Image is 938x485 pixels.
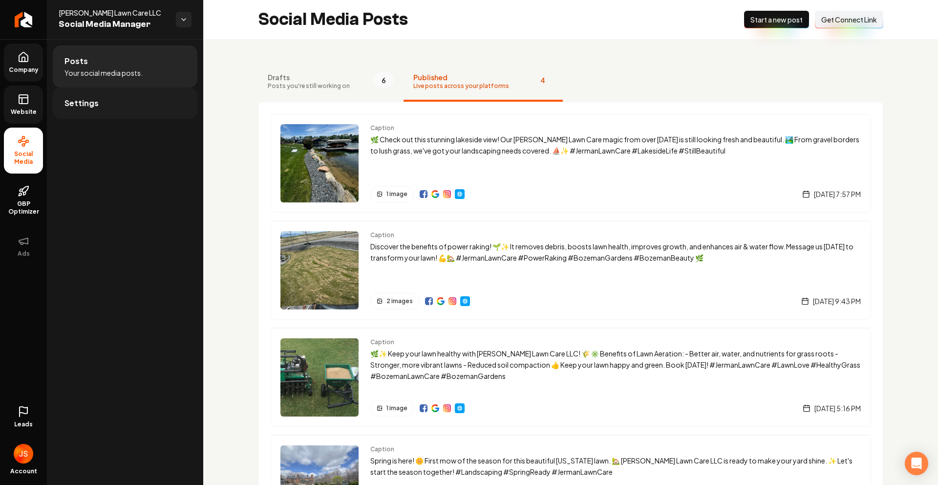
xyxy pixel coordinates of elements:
a: Website [455,403,465,413]
a: View on Instagram [443,190,451,198]
a: Website [460,296,470,306]
p: Spring is here! 🌼 First mow of the season for this beautiful [US_STATE] lawn. 🏡 [PERSON_NAME] Law... [370,455,861,478]
a: View on Facebook [425,297,433,305]
span: Company [5,66,43,74]
span: Settings [64,97,99,109]
a: View on Facebook [420,404,427,412]
button: Get Connect Link [815,11,883,28]
button: DraftsPosts you're still working on6 [258,63,404,102]
a: Website [4,86,43,124]
a: View on Facebook [420,190,427,198]
span: Caption [370,124,861,132]
span: Website [7,108,41,116]
img: Website [456,404,464,412]
p: Discover the benefits of power raking! 🌱✨ It removes debris, boosts lawn health, improves growth,... [370,241,861,264]
a: Settings [53,88,197,119]
span: Your social media posts. [64,68,143,78]
span: Posts [64,55,88,67]
img: James Shamoun [14,444,33,463]
span: Drafts [268,72,350,82]
span: [DATE] 9:43 PM [813,296,861,306]
img: Website [456,190,464,198]
span: [DATE] 5:16 PM [814,403,861,413]
span: Posts you're still working on [268,82,350,90]
button: Open user button [14,440,33,463]
img: Google [431,190,439,198]
h2: Social Media Posts [258,10,408,29]
a: Leads [4,398,43,436]
img: Post preview [280,338,359,417]
img: Google [437,297,445,305]
span: Account [10,467,37,475]
img: Facebook [420,190,427,198]
span: Caption [370,445,861,453]
span: Social Media [4,150,43,166]
span: 2 images [386,297,413,305]
span: GBP Optimizer [4,200,43,216]
a: View on Google Business Profile [431,190,439,198]
img: Website [461,297,469,305]
button: Ads [4,227,43,265]
div: Open Intercom Messenger [905,452,928,475]
img: Instagram [443,404,451,412]
a: View on Google Business Profile [437,297,445,305]
span: [PERSON_NAME] Lawn Care LLC [59,8,168,18]
span: 6 [373,72,394,88]
span: Ads [14,250,34,258]
img: Post preview [280,231,359,309]
p: 🌿✨ Keep your lawn healthy with [PERSON_NAME] Lawn Care LLC! 🌾 ✳️ Benefits of Lawn Aeration: - Bet... [370,348,861,381]
span: 1 image [386,190,407,198]
a: GBP Optimizer [4,177,43,223]
span: Live posts across your platforms [413,82,509,90]
img: Facebook [425,297,433,305]
p: 🌿 Check out this stunning lakeside view! Our [PERSON_NAME] Lawn Care magic from over [DATE] is st... [370,134,861,156]
img: Facebook [420,404,427,412]
img: Rebolt Logo [15,12,33,27]
span: Social Media Manager [59,18,168,31]
a: Company [4,44,43,82]
span: Start a new post [750,15,803,24]
img: Post preview [280,124,359,202]
img: Instagram [443,190,451,198]
img: Google [431,404,439,412]
span: [DATE] 7:57 PM [814,189,861,199]
span: Published [413,72,509,82]
a: View on Google Business Profile [431,404,439,412]
span: Get Connect Link [821,15,877,24]
button: Start a new post [744,11,809,28]
a: Website [455,189,465,199]
a: View on Instagram [443,404,451,412]
img: Instagram [448,297,456,305]
span: 1 image [386,404,407,412]
span: Caption [370,338,861,346]
span: Leads [14,420,33,428]
span: 4 [533,72,553,88]
a: View on Instagram [448,297,456,305]
button: PublishedLive posts across your platforms4 [404,63,563,102]
span: Caption [370,231,861,239]
nav: Tabs [258,63,883,102]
